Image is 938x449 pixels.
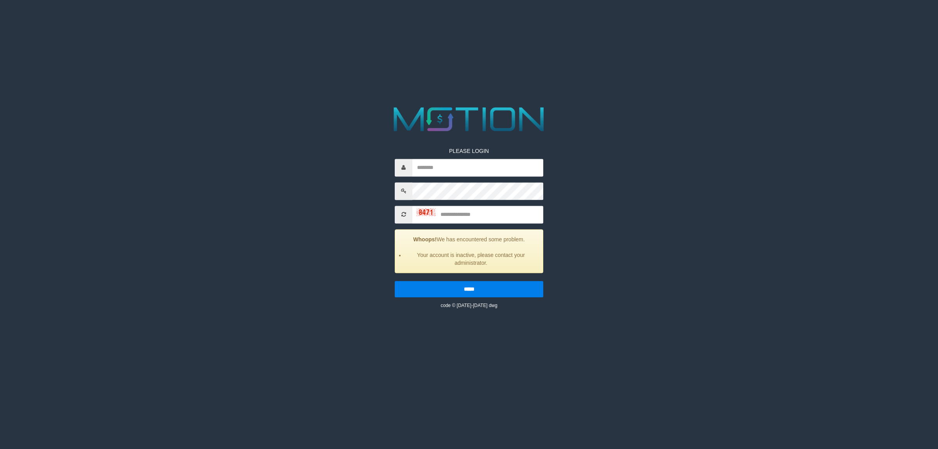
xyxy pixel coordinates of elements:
img: captcha [416,208,436,216]
img: MOTION_logo.png [387,103,551,135]
p: PLEASE LOGIN [395,147,543,155]
small: code © [DATE]-[DATE] dwg [440,303,497,308]
strong: Whoops! [413,236,437,242]
div: We has encountered some problem. [395,229,543,273]
li: Your account is inactive, please contact your administrator. [405,251,537,267]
